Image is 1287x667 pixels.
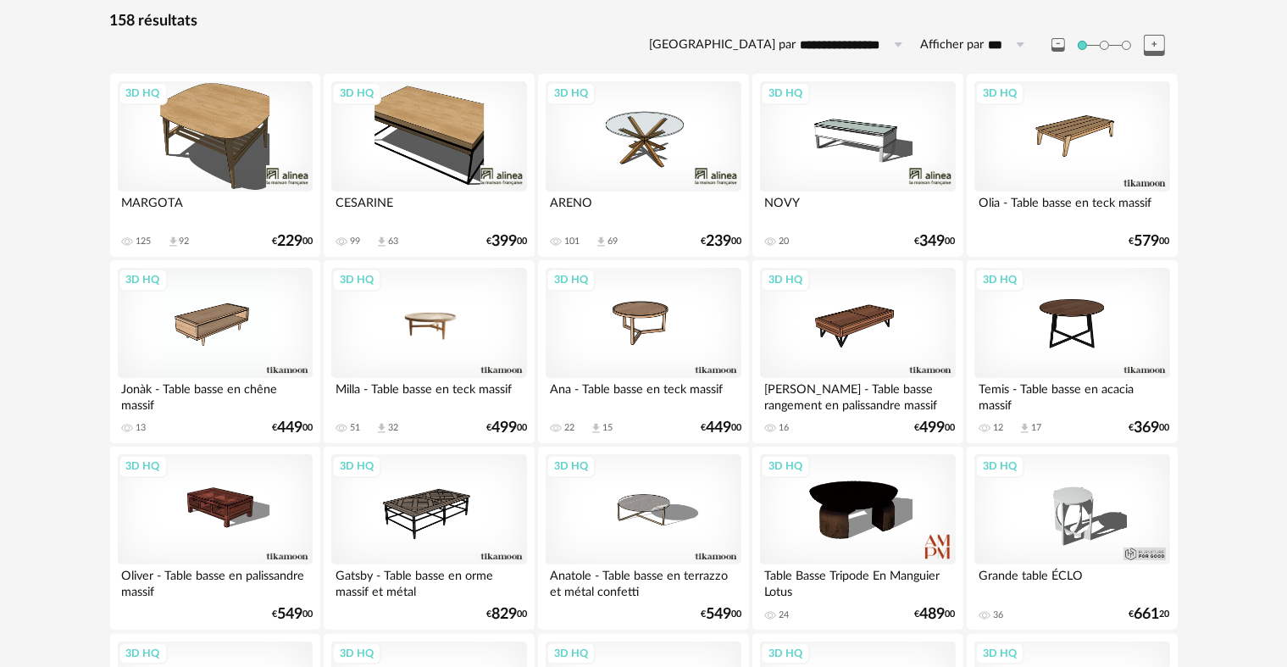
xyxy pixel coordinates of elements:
div: € 00 [915,236,956,247]
div: 3D HQ [119,269,168,291]
div: 3D HQ [332,642,381,664]
div: € 00 [915,609,956,620]
div: € 00 [486,422,527,434]
div: 3D HQ [546,642,596,664]
div: 32 [388,422,398,434]
span: 499 [920,422,946,434]
div: 22 [564,422,574,434]
a: 3D HQ Anatole - Table basse en terrazzo et métal confetti €54900 [538,447,748,630]
a: 3D HQ Gatsby - Table basse en orme massif et métal €82900 [324,447,534,630]
div: CESARINE [331,192,526,225]
div: Anatole - Table basse en terrazzo et métal confetti [546,564,741,598]
div: 3D HQ [119,455,168,477]
div: € 00 [272,609,313,620]
a: 3D HQ ARENO 101 Download icon 69 €23900 [538,74,748,257]
div: 12 [993,422,1003,434]
a: 3D HQ Oliver - Table basse en palissandre massif €54900 [110,447,320,630]
span: Download icon [375,422,388,435]
div: Ana - Table basse en teck massif [546,378,741,412]
span: 349 [920,236,946,247]
div: NOVY [760,192,955,225]
div: 15 [602,422,613,434]
div: 3D HQ [975,82,1024,104]
div: Table Basse Tripode En Manguier Lotus [760,564,955,598]
div: € 00 [272,236,313,247]
span: Download icon [590,422,602,435]
div: 158 résultats [110,12,1178,31]
div: MARGOTA [118,192,313,225]
span: Download icon [167,236,180,248]
a: 3D HQ Milla - Table basse en teck massif 51 Download icon 32 €49900 [324,260,534,443]
div: Milla - Table basse en teck massif [331,378,526,412]
label: [GEOGRAPHIC_DATA] par [650,37,796,53]
div: ARENO [546,192,741,225]
span: 369 [1134,422,1160,434]
div: 24 [779,609,789,621]
div: Grande table ÉCLO [974,564,1169,598]
a: 3D HQ Olia - Table basse en teck massif €57900 [967,74,1177,257]
div: € 00 [701,609,741,620]
a: 3D HQ Grande table ÉCLO 36 €66120 [967,447,1177,630]
a: 3D HQ Jonàk - Table basse en chêne massif 13 €44900 [110,260,320,443]
div: € 00 [486,236,527,247]
span: 579 [1134,236,1160,247]
div: € 00 [915,422,956,434]
div: 3D HQ [332,269,381,291]
span: 449 [706,422,731,434]
div: 17 [1031,422,1041,434]
a: 3D HQ NOVY 20 €34900 [752,74,962,257]
a: 3D HQ CESARINE 99 Download icon 63 €39900 [324,74,534,257]
div: 36 [993,609,1003,621]
div: 20 [779,236,789,247]
div: € 20 [1129,609,1170,620]
div: 3D HQ [761,455,810,477]
div: 51 [350,422,360,434]
div: Olia - Table basse en teck massif [974,192,1169,225]
span: 549 [277,609,302,620]
label: Afficher par [921,37,985,53]
div: 3D HQ [546,455,596,477]
div: 3D HQ [761,642,810,664]
span: 661 [1134,609,1160,620]
div: 3D HQ [761,82,810,104]
div: 3D HQ [119,82,168,104]
div: 3D HQ [119,642,168,664]
div: 3D HQ [761,269,810,291]
a: 3D HQ Table Basse Tripode En Manguier Lotus 24 €48900 [752,447,962,630]
span: 829 [491,609,517,620]
div: € 00 [701,422,741,434]
div: 3D HQ [546,269,596,291]
div: 99 [350,236,360,247]
span: 499 [491,422,517,434]
span: 489 [920,609,946,620]
a: 3D HQ Temis - Table basse en acacia massif 12 Download icon 17 €36900 [967,260,1177,443]
span: 399 [491,236,517,247]
div: 125 [136,236,152,247]
div: Oliver - Table basse en palissandre massif [118,564,313,598]
div: Gatsby - Table basse en orme massif et métal [331,564,526,598]
span: 449 [277,422,302,434]
span: 239 [706,236,731,247]
div: € 00 [1129,236,1170,247]
div: € 00 [486,609,527,620]
div: 3D HQ [332,455,381,477]
div: 13 [136,422,147,434]
div: € 00 [272,422,313,434]
div: [PERSON_NAME] - Table basse rangement en palissandre massif [760,378,955,412]
div: € 00 [701,236,741,247]
span: 229 [277,236,302,247]
span: Download icon [1018,422,1031,435]
div: 63 [388,236,398,247]
div: 3D HQ [332,82,381,104]
div: € 00 [1129,422,1170,434]
a: 3D HQ MARGOTA 125 Download icon 92 €22900 [110,74,320,257]
span: Download icon [595,236,607,248]
div: 3D HQ [975,642,1024,664]
div: 16 [779,422,789,434]
div: Temis - Table basse en acacia massif [974,378,1169,412]
div: Jonàk - Table basse en chêne massif [118,378,313,412]
div: 3D HQ [975,455,1024,477]
div: 3D HQ [546,82,596,104]
a: 3D HQ [PERSON_NAME] - Table basse rangement en palissandre massif 16 €49900 [752,260,962,443]
span: 549 [706,609,731,620]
